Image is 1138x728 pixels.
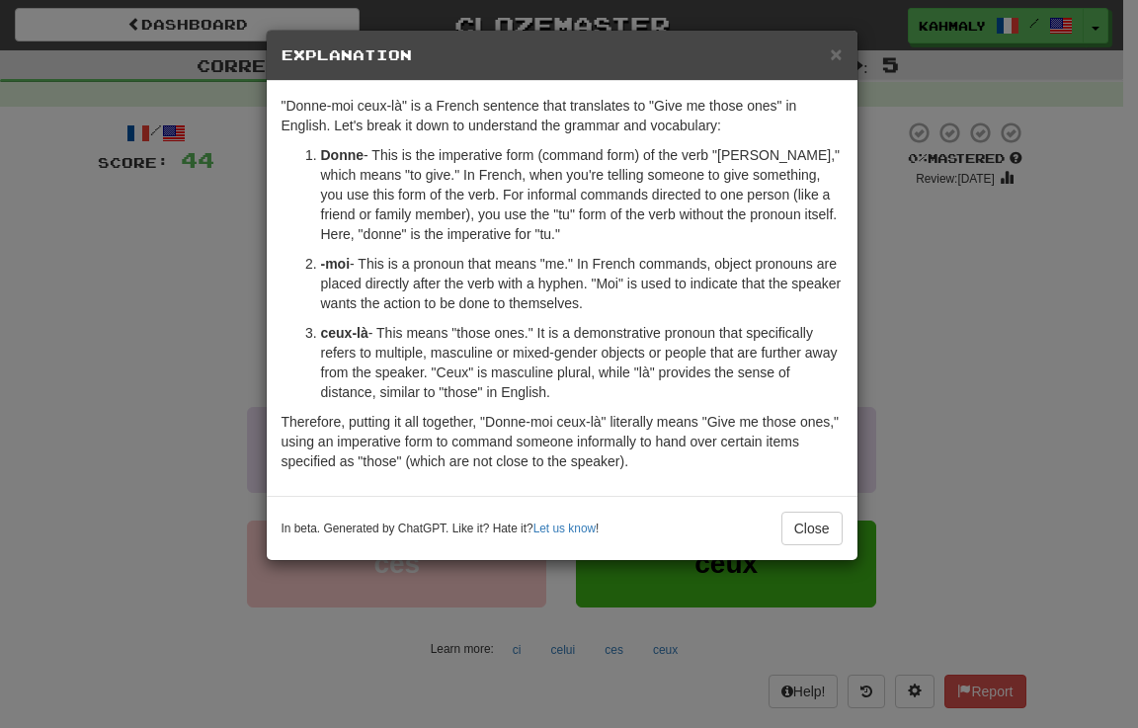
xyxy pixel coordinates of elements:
a: Let us know [533,522,596,535]
p: Therefore, putting it all together, "Donne-moi ceux-là" literally means "Give me those ones," usi... [282,412,843,471]
small: In beta. Generated by ChatGPT. Like it? Hate it? ! [282,521,600,537]
p: - This means "those ones." It is a demonstrative pronoun that specifically refers to multiple, ma... [321,323,843,402]
span: × [830,42,842,65]
button: Close [830,43,842,64]
p: "Donne-moi ceux-là" is a French sentence that translates to "Give me those ones" in English. Let'... [282,96,843,135]
p: - This is the imperative form (command form) of the verb "[PERSON_NAME]," which means "to give." ... [321,145,843,244]
button: Close [781,512,843,545]
strong: Donne [321,147,365,163]
h5: Explanation [282,45,843,65]
p: - This is a pronoun that means "me." In French commands, object pronouns are placed directly afte... [321,254,843,313]
strong: -moi [321,256,351,272]
strong: ceux-là [321,325,368,341]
